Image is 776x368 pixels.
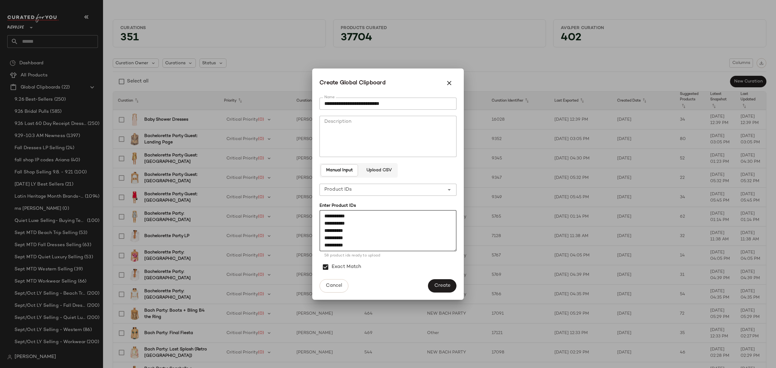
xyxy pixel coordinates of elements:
[366,168,391,173] span: Upload CSV
[326,283,342,289] span: Cancel
[324,186,352,193] span: Product IDs
[326,168,353,173] span: Manual Input
[321,164,358,176] button: Manual Input
[324,253,452,259] div: 58 product ids ready to upload
[319,279,348,293] button: Cancel
[319,202,457,209] div: Enter Product IDs
[434,283,450,289] span: Create
[332,259,361,276] label: Exact Match
[428,279,457,293] button: Create
[361,164,396,176] button: Upload CSV
[319,79,386,87] span: Create Global Clipboard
